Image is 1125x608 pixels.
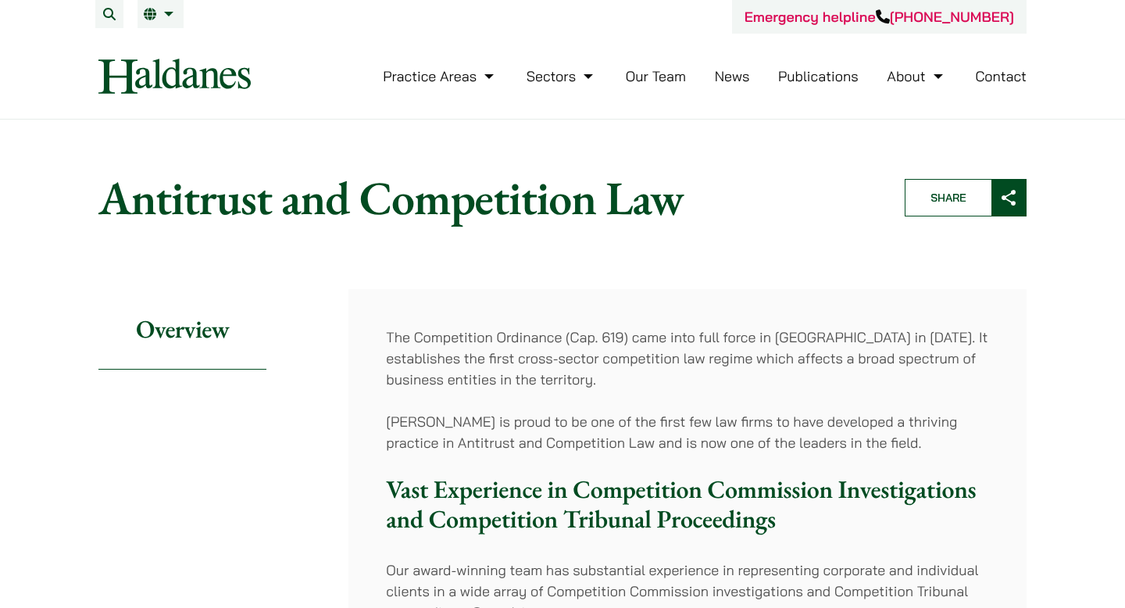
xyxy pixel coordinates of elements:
[905,180,991,216] span: Share
[98,59,251,94] img: Logo of Haldanes
[386,411,989,453] p: [PERSON_NAME] is proud to be one of the first few law firms to have developed a thriving practice...
[527,67,597,85] a: Sectors
[386,473,976,535] strong: Vast Experience in Competition Commission Investigations and Competition Tribunal Proceedings
[715,67,750,85] a: News
[98,170,878,226] h1: Antitrust and Competition Law
[144,8,177,20] a: EN
[383,67,498,85] a: Practice Areas
[778,67,859,85] a: Publications
[745,8,1014,26] a: Emergency helpline[PHONE_NUMBER]
[887,67,946,85] a: About
[98,289,266,370] h2: Overview
[905,179,1027,216] button: Share
[626,67,686,85] a: Our Team
[975,67,1027,85] a: Contact
[386,327,989,390] p: The Competition Ordinance (Cap. 619) came into full force in [GEOGRAPHIC_DATA] in [DATE]. It esta...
